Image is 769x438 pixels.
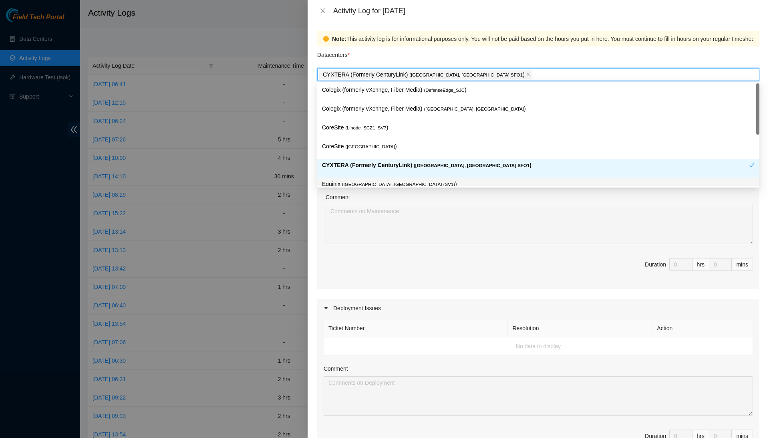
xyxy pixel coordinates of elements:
textarea: Comment [326,205,753,244]
span: ( [GEOGRAPHIC_DATA], [GEOGRAPHIC_DATA] SFO1 [409,73,523,77]
div: Activity Log for [DATE] [333,6,759,15]
span: caret-right [324,306,328,311]
span: ( [GEOGRAPHIC_DATA], [GEOGRAPHIC_DATA] [424,107,524,111]
p: Equinix ) [322,180,755,189]
textarea: Comment [324,376,753,416]
div: hrs [693,258,709,271]
div: mins [732,258,753,271]
p: Cologix (formerly vXchnge, Fiber Media) ) [322,85,755,95]
th: Ticket Number [324,319,508,337]
label: Comment [326,193,350,202]
span: check [749,162,755,168]
p: Datacenters [317,46,350,59]
span: ( [GEOGRAPHIC_DATA] [345,144,395,149]
div: Deployment Issues [317,299,759,317]
th: Resolution [508,319,652,337]
td: No data to display [324,337,753,355]
th: Action [652,319,753,337]
p: CYXTERA (Formerly CenturyLink) ) [323,70,525,79]
span: ( DefenseEdge_SJC [424,88,465,93]
p: CoreSite ) [322,142,755,151]
p: Cologix (formerly vXchnge, Fiber Media) ) [322,104,755,113]
p: CYXTERA (Formerly CenturyLink) ) [322,161,749,170]
span: close [320,8,326,14]
span: close [526,72,530,77]
label: Comment [324,364,348,373]
span: ( [GEOGRAPHIC_DATA], [GEOGRAPHIC_DATA] (SV1) [342,182,455,187]
span: ( [GEOGRAPHIC_DATA], [GEOGRAPHIC_DATA] SFO1 [414,163,529,168]
div: Duration [645,260,666,269]
span: exclamation-circle [323,36,329,42]
p: CoreSite ) [322,123,755,132]
button: Close [317,7,328,15]
span: ( Linode_SCZ1_SV7 [345,125,386,130]
strong: Note: [332,34,346,43]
